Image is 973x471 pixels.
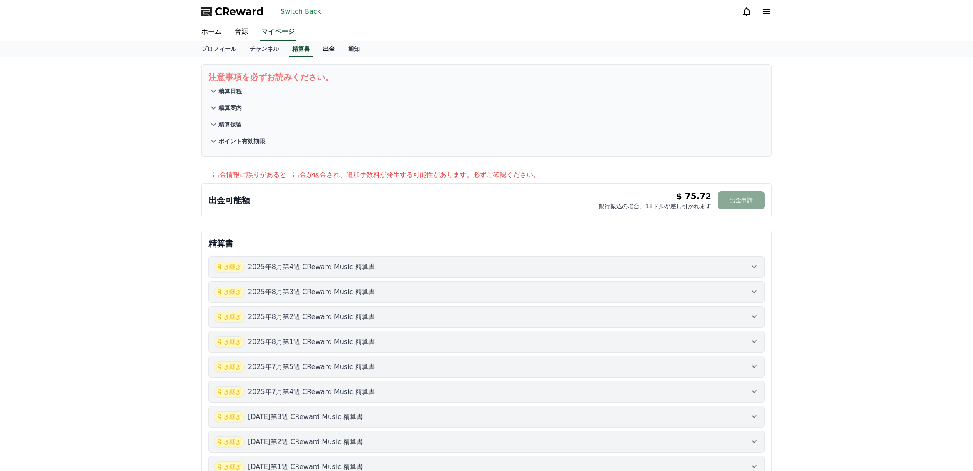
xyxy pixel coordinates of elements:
[248,387,375,397] p: 2025年7月第4週 CReward Music 精算書
[341,41,366,57] a: 通知
[243,41,286,57] a: チャンネル
[316,41,341,57] a: 出金
[214,262,245,272] span: 引き継ぎ
[260,23,296,41] a: マイページ
[214,411,245,422] span: 引き継ぎ
[218,137,265,145] p: ポイント有効期限
[195,41,243,57] a: プロフィール
[214,361,245,372] span: 引き継ぎ
[195,23,228,41] a: ホーム
[208,381,765,403] button: 引き継ぎ 2025年7月第4週 CReward Music 精算書
[208,100,765,116] button: 精算案内
[248,312,375,322] p: 2025年8月第2週 CReward Music 精算書
[218,120,242,129] p: 精算保留
[718,191,765,209] button: 出金申請
[248,437,363,447] p: [DATE]第2週 CReward Music 精算書
[213,170,772,180] p: 出金情報に誤りがあると、出金が返金され、追加手数料が発生する可能性があります。必ずご確認ください。
[208,238,765,249] p: 精算書
[208,71,765,83] p: 注意事項を必ずお読みください。
[289,41,313,57] a: 精算書
[208,306,765,328] button: 引き継ぎ 2025年8月第2週 CReward Music 精算書
[208,406,765,428] button: 引き継ぎ [DATE]第3週 CReward Music 精算書
[208,331,765,353] button: 引き継ぎ 2025年8月第1週 CReward Music 精算書
[208,133,765,150] button: ポイント有効期限
[208,116,765,133] button: 精算保留
[208,83,765,100] button: 精算日程
[248,287,375,297] p: 2025年8月第3週 CReward Music 精算書
[208,194,250,206] p: 出金可能額
[218,87,242,95] p: 精算日程
[218,104,242,112] p: 精算案内
[277,5,324,18] button: Switch Back
[228,23,255,41] a: 音源
[208,256,765,278] button: 引き継ぎ 2025年8月第4週 CReward Music 精算書
[208,281,765,303] button: 引き継ぎ 2025年8月第3週 CReward Music 精算書
[208,431,765,453] button: 引き継ぎ [DATE]第2週 CReward Music 精算書
[208,356,765,378] button: 引き継ぎ 2025年7月第5週 CReward Music 精算書
[248,412,363,422] p: [DATE]第3週 CReward Music 精算書
[214,312,245,322] span: 引き継ぎ
[214,287,245,297] span: 引き継ぎ
[676,190,711,202] p: $ 75.72
[214,386,245,397] span: 引き継ぎ
[248,262,375,272] p: 2025年8月第4週 CReward Music 精算書
[214,336,245,347] span: 引き継ぎ
[248,362,375,372] p: 2025年7月第5週 CReward Music 精算書
[599,202,711,210] p: 銀行振込の場合、18ドルが差し引かれます
[214,436,245,447] span: 引き継ぎ
[215,5,264,18] span: CReward
[201,5,264,18] a: CReward
[248,337,375,347] p: 2025年8月第1週 CReward Music 精算書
